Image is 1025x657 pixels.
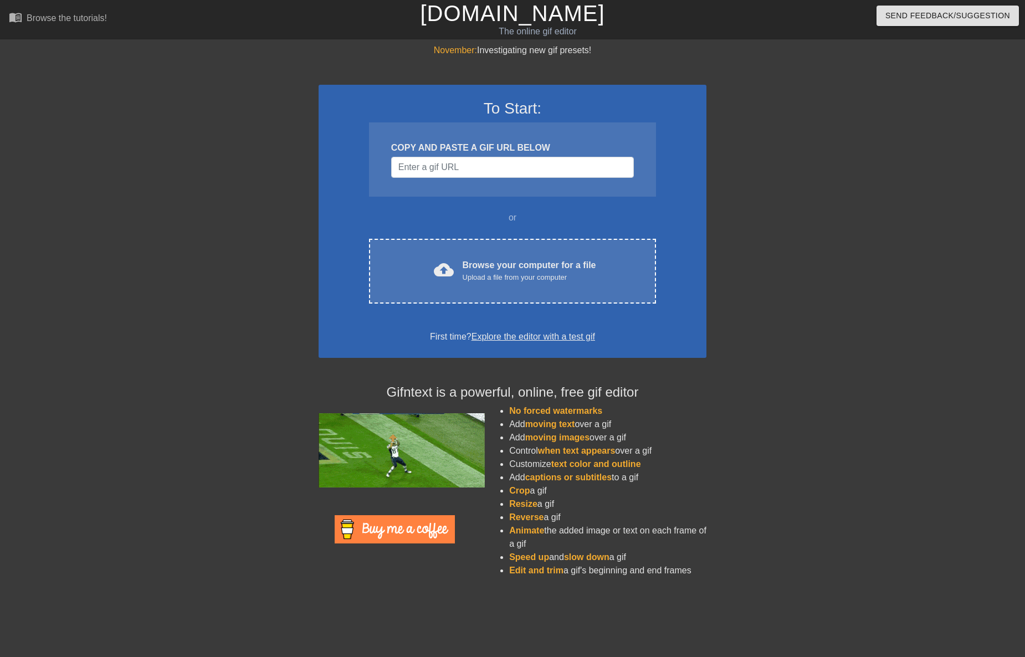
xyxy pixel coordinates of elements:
[551,459,641,469] span: text color and outline
[509,484,706,497] li: a gif
[319,413,485,487] img: football_small.gif
[319,384,706,401] h4: Gifntext is a powerful, online, free gif editor
[420,1,604,25] a: [DOMAIN_NAME]
[525,433,590,442] span: moving images
[509,471,706,484] li: Add to a gif
[509,512,544,522] span: Reverse
[434,45,477,55] span: November:
[509,551,706,564] li: and a gif
[391,141,634,155] div: COPY AND PASTE A GIF URL BELOW
[525,419,575,429] span: moving text
[509,444,706,458] li: Control over a gif
[9,11,22,24] span: menu_book
[333,99,692,118] h3: To Start:
[538,446,616,455] span: when text appears
[509,566,563,575] span: Edit and trim
[463,259,596,283] div: Browse your computer for a file
[471,332,595,341] a: Explore the editor with a test gif
[509,511,706,524] li: a gif
[9,11,107,28] a: Browse the tutorials!
[885,9,1010,23] span: Send Feedback/Suggestion
[391,157,634,178] input: Username
[525,473,612,482] span: captions or subtitles
[509,564,706,577] li: a gif's beginning and end frames
[463,272,596,283] div: Upload a file from your computer
[509,458,706,471] li: Customize
[335,515,455,543] img: Buy Me A Coffee
[27,13,107,23] div: Browse the tutorials!
[434,260,454,280] span: cloud_upload
[509,418,706,431] li: Add over a gif
[509,406,602,415] span: No forced watermarks
[509,499,537,509] span: Resize
[509,552,549,562] span: Speed up
[509,431,706,444] li: Add over a gif
[319,44,706,57] div: Investigating new gif presets!
[564,552,609,562] span: slow down
[509,526,544,535] span: Animate
[877,6,1019,26] button: Send Feedback/Suggestion
[347,25,729,38] div: The online gif editor
[509,524,706,551] li: the added image or text on each frame of a gif
[347,211,678,224] div: or
[509,486,530,495] span: Crop
[509,497,706,511] li: a gif
[333,330,692,343] div: First time?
